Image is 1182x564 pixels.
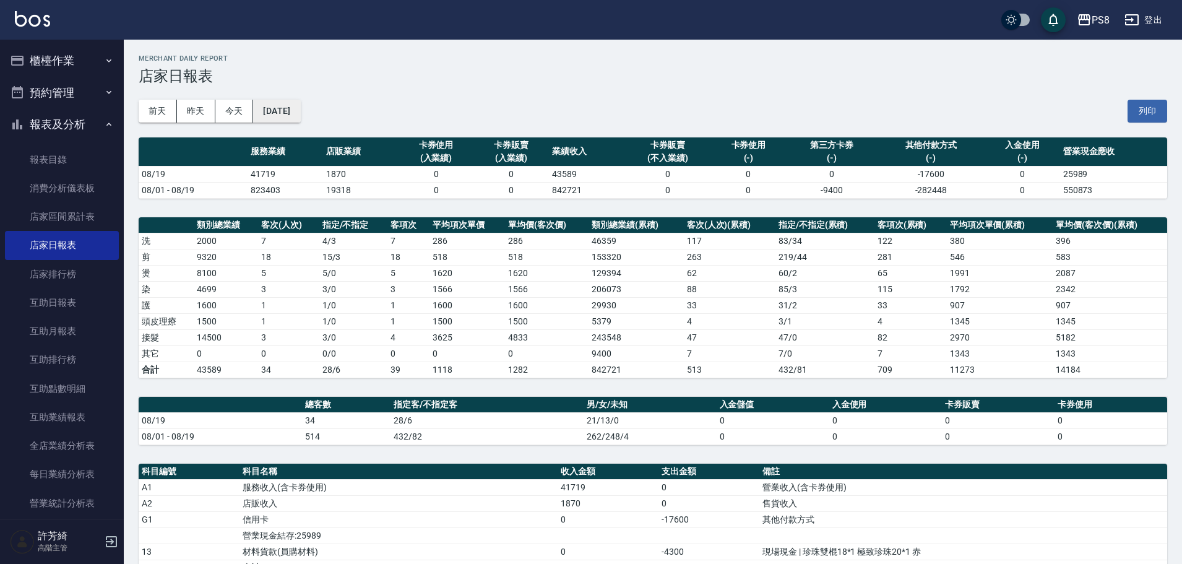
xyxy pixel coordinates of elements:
td: 88 [684,281,775,297]
td: 0 [558,544,658,560]
td: 29930 [589,297,683,313]
td: 服務收入(含卡券使用) [239,479,558,495]
td: 129394 [589,265,683,281]
td: 08/19 [139,166,248,182]
td: 1600 [429,297,505,313]
td: 432/82 [390,428,584,445]
h5: 許芳綺 [38,530,101,542]
th: 男/女/未知 [584,397,717,413]
td: 0 [558,511,658,527]
td: 售貨收入 [759,495,1167,511]
td: 0 [473,182,549,198]
td: 41719 [558,479,658,495]
div: 卡券販賣 [477,139,546,152]
td: 34 [258,362,319,378]
th: 類別總業績(累積) [589,217,683,233]
td: 117 [684,233,775,249]
table: a dense table [139,217,1167,378]
td: 1343 [947,345,1053,362]
td: 0 [258,345,319,362]
td: 46359 [589,233,683,249]
td: 15 / 3 [319,249,388,265]
td: 907 [1053,297,1167,313]
td: 286 [429,233,505,249]
div: PS8 [1092,12,1110,28]
td: 7 [387,233,429,249]
a: 店家排行榜 [5,260,119,289]
td: 25989 [1060,166,1167,182]
td: 31 / 2 [775,297,874,313]
td: 1 [387,297,429,313]
td: 513 [684,362,775,378]
td: 3 [387,281,429,297]
td: 頭皮理療 [139,313,194,329]
th: 備註 [759,464,1167,480]
td: 1118 [429,362,505,378]
td: 材料貨款(員購材料) [239,544,558,560]
td: 19318 [323,182,399,198]
td: 1 / 0 [319,297,388,313]
td: 1620 [505,265,589,281]
th: 收入金額 [558,464,658,480]
th: 客項次(累積) [874,217,947,233]
td: 219 / 44 [775,249,874,265]
td: 13 [139,544,239,560]
td: 11273 [947,362,1053,378]
td: 206073 [589,281,683,297]
button: 列印 [1128,100,1167,123]
button: 櫃檯作業 [5,45,119,77]
div: (-) [881,152,981,165]
td: 1792 [947,281,1053,297]
td: 380 [947,233,1053,249]
td: 1500 [505,313,589,329]
th: 指定/不指定(累積) [775,217,874,233]
button: 報表及分析 [5,108,119,141]
td: -4300 [658,544,759,560]
button: 前天 [139,100,177,123]
td: 0 [711,182,787,198]
td: 1620 [429,265,505,281]
td: 08/01 - 08/19 [139,428,302,445]
td: 營業收入(含卡券使用) [759,479,1167,495]
td: 接髮 [139,329,194,345]
td: 3 / 0 [319,281,388,297]
td: 1345 [947,313,1053,329]
td: 7 [684,345,775,362]
td: 0 / 0 [319,345,388,362]
td: 7 / 0 [775,345,874,362]
button: 登出 [1119,9,1167,32]
td: 4 / 3 [319,233,388,249]
td: 432/81 [775,362,874,378]
img: Logo [15,11,50,27]
td: 34 [302,412,390,428]
h3: 店家日報表 [139,67,1167,85]
td: 4 [387,329,429,345]
td: 115 [874,281,947,297]
td: 1566 [505,281,589,297]
th: 店販業績 [323,137,399,167]
td: 43589 [194,362,258,378]
td: 2342 [1053,281,1167,297]
td: 907 [947,297,1053,313]
td: 153320 [589,249,683,265]
th: 平均項次單價(累積) [947,217,1053,233]
a: 營業統計分析表 [5,489,119,518]
td: 1991 [947,265,1053,281]
th: 指定/不指定 [319,217,388,233]
td: A1 [139,479,239,495]
td: 2087 [1053,265,1167,281]
td: 43589 [549,166,624,182]
td: 0 [658,479,759,495]
td: 0 [1055,428,1167,445]
div: (-) [789,152,874,165]
a: 互助排行榜 [5,345,119,374]
td: 1 / 0 [319,313,388,329]
button: save [1041,7,1066,32]
td: 8100 [194,265,258,281]
div: 卡券使用 [402,139,471,152]
td: 0 [1055,412,1167,428]
th: 總客數 [302,397,390,413]
div: (-) [988,152,1057,165]
td: -282448 [878,182,985,198]
div: (入業績) [477,152,546,165]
